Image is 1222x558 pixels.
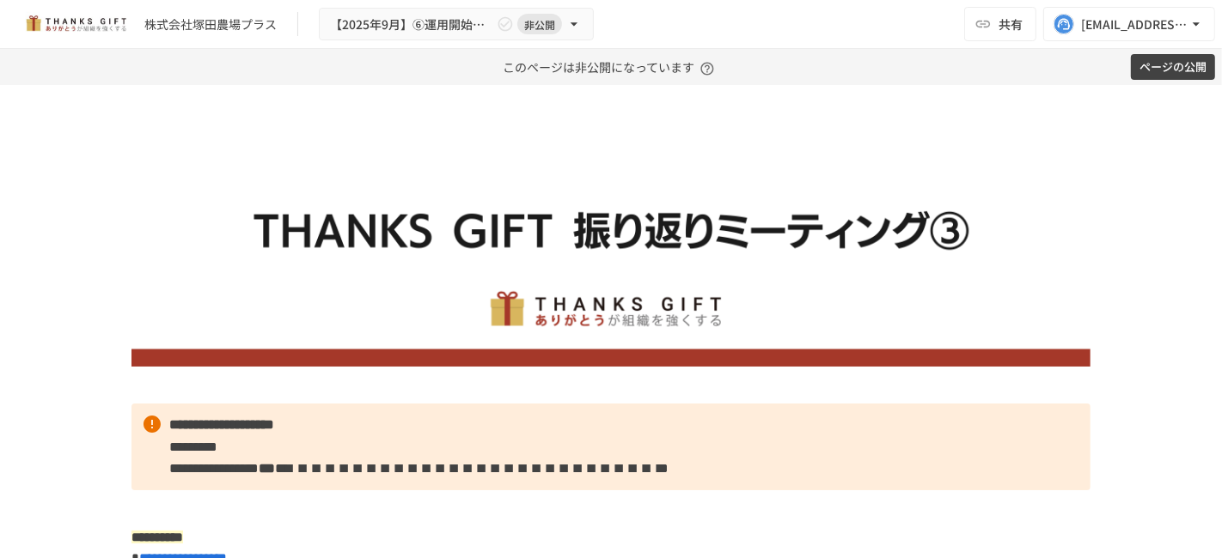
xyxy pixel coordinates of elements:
p: このページは非公開になっています [504,49,719,85]
button: [EMAIL_ADDRESS][DOMAIN_NAME] [1043,7,1215,41]
div: [EMAIL_ADDRESS][DOMAIN_NAME] [1081,14,1188,35]
span: 非公開 [517,15,562,33]
img: mMP1OxWUAhQbsRWCurg7vIHe5HqDpP7qZo7fRoNLXQh [21,10,131,38]
span: 【2025年9月】⑥運用開始後3回目振り返りMTG [330,14,493,35]
button: ページの公開 [1131,54,1215,81]
img: stbW6F7rHXdPxRGlbpcc7gFj51VwHEhmBXBQJnqIxtI [131,127,1091,367]
span: 共有 [999,15,1023,33]
div: 株式会社塚田農場プラス [144,15,277,33]
button: 共有 [964,7,1036,41]
button: 【2025年9月】⑥運用開始後3回目振り返りMTG非公開 [319,8,594,41]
